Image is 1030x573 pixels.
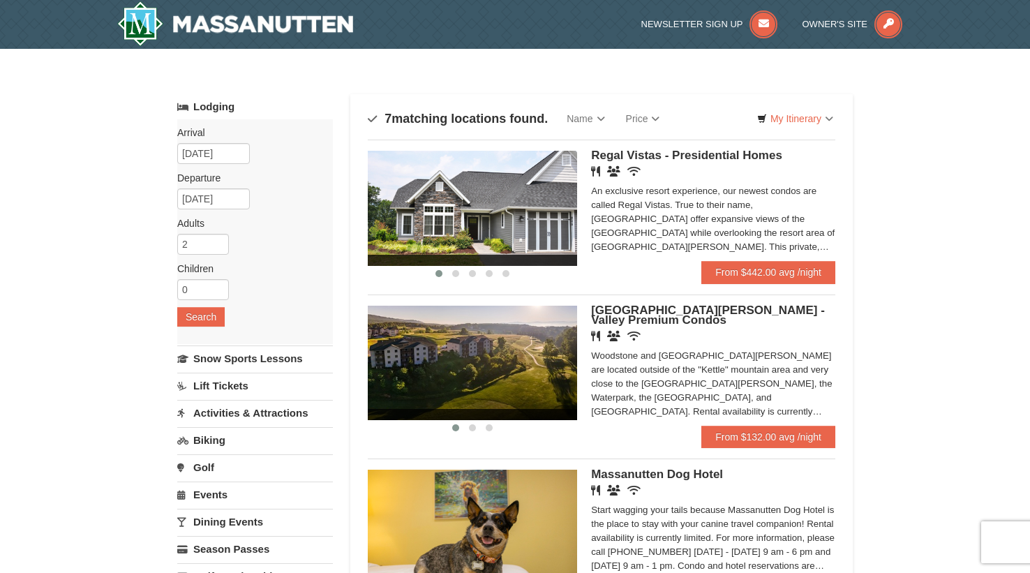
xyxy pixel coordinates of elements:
i: Banquet Facilities [607,166,620,177]
a: Biking [177,427,333,453]
a: Lift Tickets [177,373,333,399]
a: Events [177,482,333,507]
i: Banquet Facilities [607,331,620,341]
a: My Itinerary [748,108,842,129]
span: Massanutten Dog Hotel [591,468,723,481]
div: Woodstone and [GEOGRAPHIC_DATA][PERSON_NAME] are located outside of the "Kettle" mountain area an... [591,349,835,419]
a: Name [556,105,615,133]
i: Restaurant [591,331,600,341]
a: Season Passes [177,536,333,562]
a: Activities & Attractions [177,400,333,426]
i: Banquet Facilities [607,485,620,496]
a: Dining Events [177,509,333,535]
a: Massanutten Resort [117,1,353,46]
label: Adults [177,216,322,230]
i: Wireless Internet (free) [627,166,641,177]
a: Price [615,105,671,133]
div: Start wagging your tails because Massanutten Dog Hotel is the place to stay with your canine trav... [591,503,835,573]
a: Owner's Site [803,19,903,29]
button: Search [177,307,225,327]
a: Snow Sports Lessons [177,345,333,371]
label: Departure [177,171,322,185]
span: [GEOGRAPHIC_DATA][PERSON_NAME] - Valley Premium Condos [591,304,825,327]
label: Arrival [177,126,322,140]
a: Lodging [177,94,333,119]
img: Massanutten Resort Logo [117,1,353,46]
a: From $132.00 avg /night [701,426,835,448]
i: Restaurant [591,485,600,496]
i: Wireless Internet (free) [627,331,641,341]
div: An exclusive resort experience, our newest condos are called Regal Vistas. True to their name, [G... [591,184,835,254]
i: Restaurant [591,166,600,177]
span: Regal Vistas - Presidential Homes [591,149,782,162]
span: Owner's Site [803,19,868,29]
label: Children [177,262,322,276]
a: Golf [177,454,333,480]
a: From $442.00 avg /night [701,261,835,283]
a: Newsletter Sign Up [641,19,778,29]
span: Newsletter Sign Up [641,19,743,29]
i: Wireless Internet (free) [627,485,641,496]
